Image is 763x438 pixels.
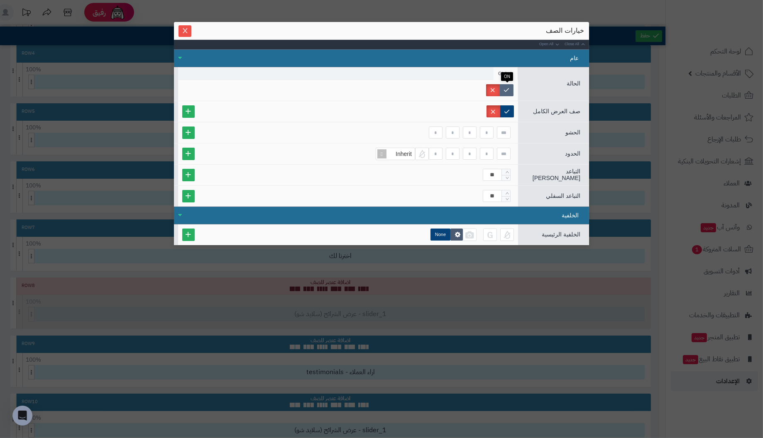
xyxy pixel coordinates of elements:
[12,406,32,426] div: Open Intercom Messenger
[174,207,589,224] div: الخلفية
[502,175,510,181] span: Decrease Value
[563,40,589,49] a: Close All
[396,151,412,157] span: Inherit
[565,129,580,136] span: الحشو
[179,25,191,37] button: Close
[430,229,450,241] label: None
[533,108,580,114] span: صف العرض الكامل
[546,192,580,199] span: التباعد السفلي
[502,190,510,196] span: Increase Value
[542,231,580,238] span: الخلفية الرئيسية
[567,80,580,87] span: الحالة
[501,72,513,81] div: ON
[494,67,518,80] li: Global
[538,40,563,49] a: Open All
[174,49,589,67] div: عام
[565,150,580,157] span: الحدود
[179,26,584,35] div: خيارات الصف
[533,168,580,182] span: التباعد [PERSON_NAME]
[502,196,510,202] span: Decrease Value
[502,169,510,175] span: Increase Value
